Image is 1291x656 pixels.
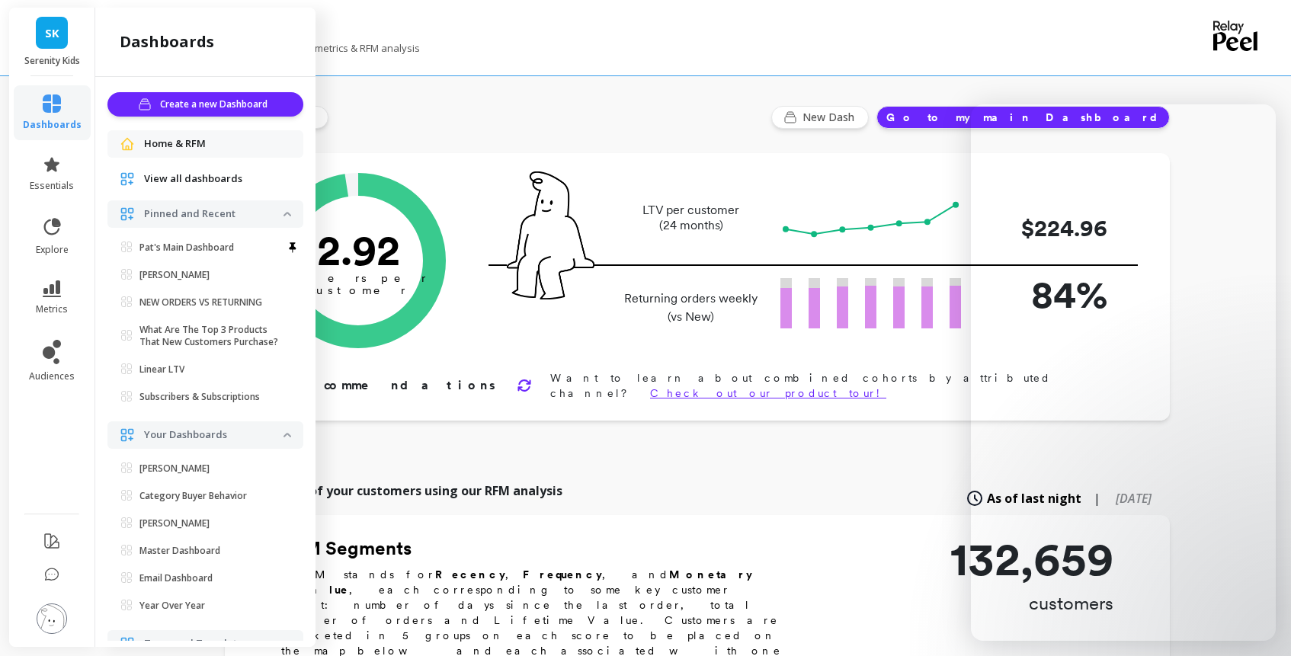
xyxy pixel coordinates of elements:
img: profile picture [37,603,67,634]
span: metrics [36,303,68,315]
button: Create a new Dashboard [107,92,303,117]
img: navigation item icon [120,136,135,152]
span: View all dashboards [144,171,242,187]
p: Category Buyer Behavior [139,490,247,502]
p: Team and Templates [144,636,284,651]
span: New Dash [802,110,859,125]
span: Home & RFM [144,136,206,152]
p: Explore all of your customers using our RFM analysis [243,482,562,500]
img: down caret icon [284,433,291,437]
p: Master Dashboard [139,545,220,557]
a: Check out our product tour! [650,387,886,399]
span: dashboards [23,119,82,131]
p: [PERSON_NAME] [139,462,210,475]
b: Recency [435,568,505,581]
img: navigation item icon [120,427,135,443]
p: Serenity Kids [24,55,80,67]
p: Recommendations [277,376,498,395]
p: Your Dashboards [144,427,284,443]
span: Create a new Dashboard [160,97,272,112]
p: Year Over Year [139,600,205,612]
tspan: customer [310,283,407,297]
span: audiences [29,370,75,382]
span: SK [45,24,59,42]
b: Frequency [523,568,602,581]
tspan: orders per [289,271,428,285]
h2: RFM Segments [281,536,799,561]
img: navigation item icon [120,636,135,651]
p: Subscribers & Subscriptions [139,391,260,403]
p: 132,659 [950,536,1113,582]
p: Returning orders weekly (vs New) [620,290,762,326]
p: [PERSON_NAME] [139,517,210,530]
p: Want to learn about combined cohorts by attributed channel? [550,370,1121,401]
button: New Dash [771,106,869,129]
img: pal seatted on line [507,171,594,299]
a: View all dashboards [144,171,291,187]
img: navigation item icon [120,171,135,187]
span: essentials [30,180,74,192]
iframe: Intercom live chat [971,104,1276,641]
span: explore [36,244,69,256]
p: customers [950,591,1113,616]
p: Linear LTV [139,363,184,376]
p: Pinned and Recent [144,206,284,222]
h2: dashboards [120,31,214,53]
p: [PERSON_NAME] [139,269,210,281]
img: navigation item icon [120,206,135,222]
p: What Are The Top 3 Products That New Customers Purchase? [139,324,284,348]
img: down caret icon [284,212,291,216]
p: NEW ORDERS VS RETURNING [139,296,262,309]
p: LTV per customer (24 months) [620,203,762,233]
p: Email Dashboard [139,572,213,584]
p: Pat's Main Dashboard [139,242,234,254]
button: Go to my main Dashboard [876,106,1170,129]
text: 2.92 [317,225,400,275]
